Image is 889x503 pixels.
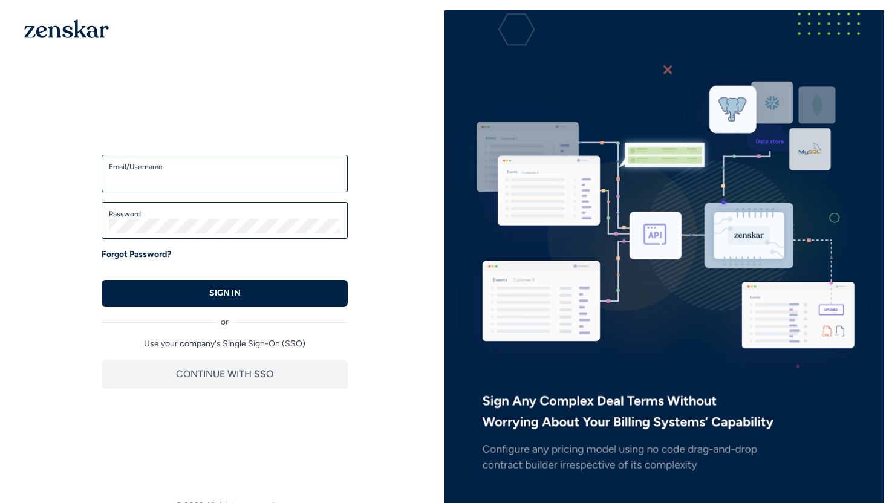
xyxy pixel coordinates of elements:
label: Password [109,209,340,219]
label: Email/Username [109,162,340,172]
div: or [102,307,348,328]
a: Forgot Password? [102,248,171,261]
button: CONTINUE WITH SSO [102,360,348,389]
img: 1OGAJ2xQqyY4LXKgY66KYq0eOWRCkrZdAb3gUhuVAqdWPZE9SRJmCz+oDMSn4zDLXe31Ii730ItAGKgCKgCCgCikA4Av8PJUP... [24,19,109,38]
button: SIGN IN [102,280,348,307]
p: SIGN IN [209,287,241,299]
p: Use your company's Single Sign-On (SSO) [102,338,348,350]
